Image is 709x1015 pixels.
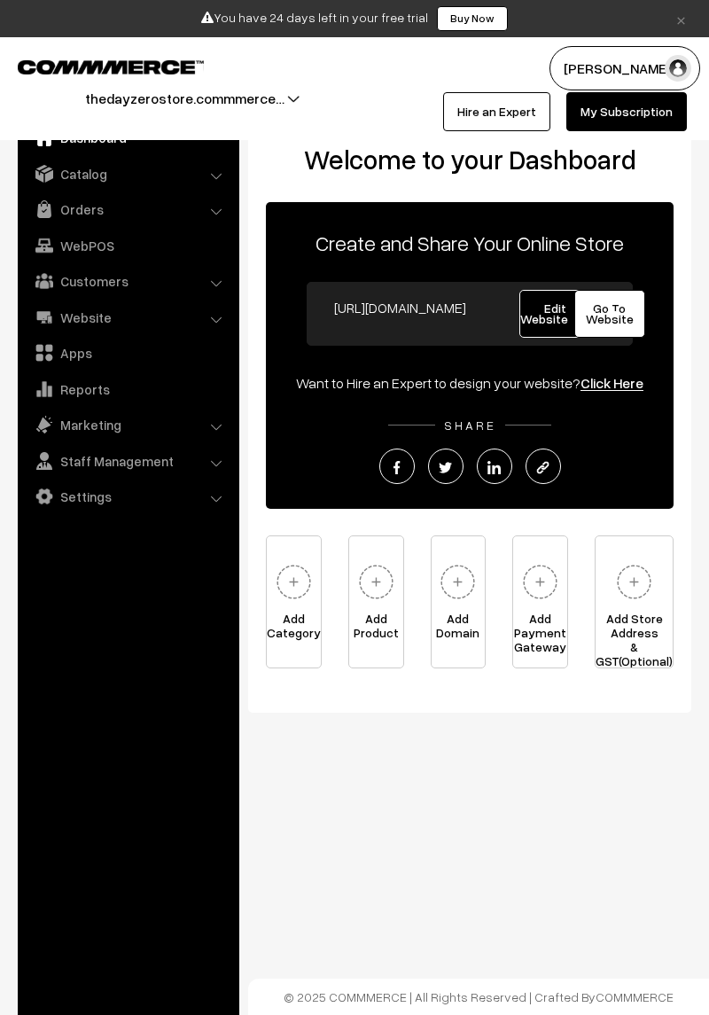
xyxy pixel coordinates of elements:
[580,374,643,392] a: Click Here
[352,558,401,606] img: plus.svg
[266,372,674,394] div: Want to Hire an Expert to design your website?
[549,46,700,90] button: [PERSON_NAME]
[595,535,674,668] a: Add Store Address& GST(Optional)
[22,480,233,512] a: Settings
[574,290,645,338] a: Go To Website
[22,230,233,262] a: WebPOS
[22,265,233,297] a: Customers
[22,409,233,441] a: Marketing
[596,612,673,647] span: Add Store Address & GST(Optional)
[610,558,658,606] img: plus.svg
[23,76,347,121] button: thedayzerostore.commmerce…
[519,290,590,338] a: Edit Website
[22,193,233,225] a: Orders
[665,55,691,82] img: user
[431,535,487,668] a: AddDomain
[586,301,634,326] span: Go To Website
[22,158,233,190] a: Catalog
[267,612,321,647] span: Add Category
[22,445,233,477] a: Staff Management
[432,612,486,647] span: Add Domain
[520,301,590,326] span: Edit Website
[18,55,173,76] a: COMMMERCE
[6,6,703,31] div: You have 24 days left in your free trial
[437,6,508,31] a: Buy Now
[433,558,482,606] img: plus.svg
[266,227,674,259] p: Create and Share Your Online Store
[248,979,709,1015] footer: © 2025 COMMMERCE | All Rights Reserved | Crafted By
[669,8,693,29] a: ×
[266,144,674,176] h2: Welcome to your Dashboard
[596,989,674,1004] a: COMMMERCE
[348,535,404,668] a: AddProduct
[566,92,687,131] a: My Subscription
[266,535,322,668] a: AddCategory
[22,337,233,369] a: Apps
[512,535,568,668] a: Add PaymentGateway
[516,558,565,606] img: plus.svg
[22,301,233,333] a: Website
[443,92,550,131] a: Hire an Expert
[435,418,505,433] span: SHARE
[269,558,318,606] img: plus.svg
[18,60,204,74] img: COMMMERCE
[349,612,403,647] span: Add Product
[513,612,567,647] span: Add Payment Gateway
[22,373,233,405] a: Reports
